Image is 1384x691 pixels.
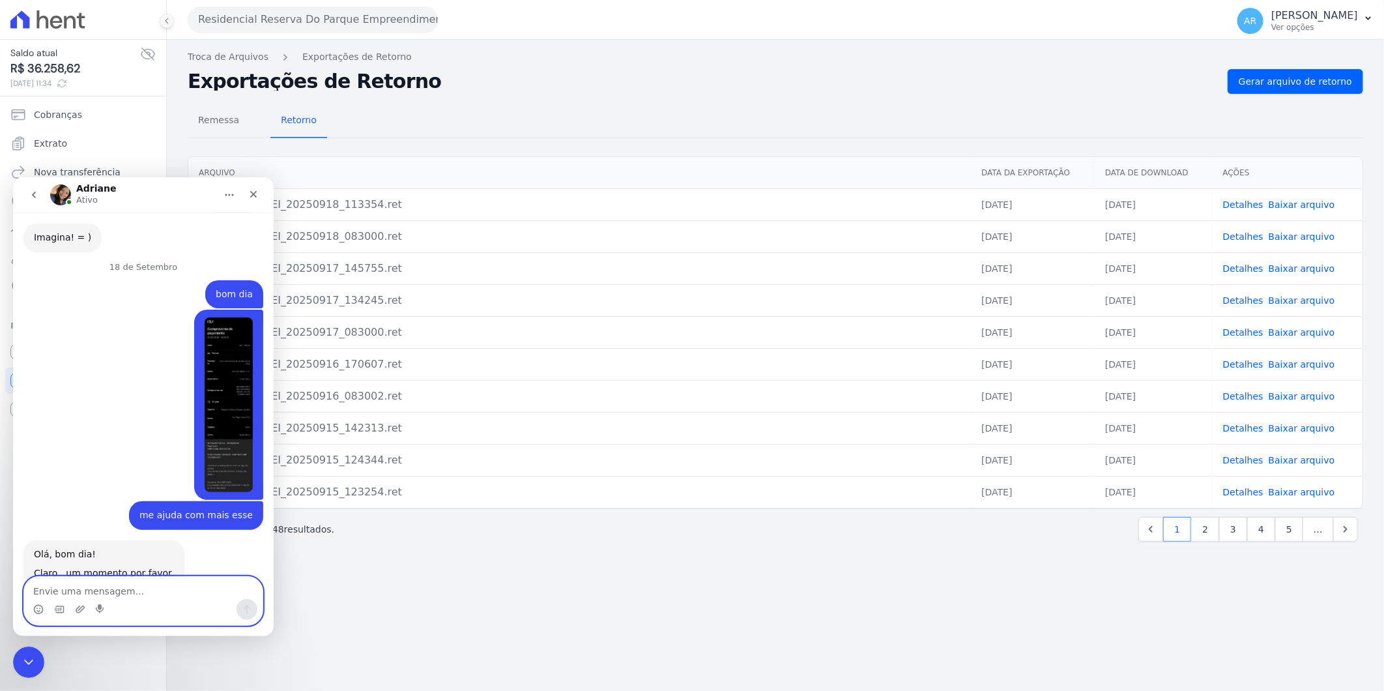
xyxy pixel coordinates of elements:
td: [DATE] [1095,412,1213,444]
a: 3 [1219,517,1247,542]
th: Arquivo [188,157,971,189]
td: [DATE] [1095,380,1213,412]
td: [DATE] [971,444,1095,476]
a: Baixar arquivo [1269,391,1335,402]
div: RRDPEI_RRDPEI_20250915_123254.ret [199,484,960,500]
div: RRDPEI_RRDPEI_20250917_134245.ret [199,293,960,308]
td: [DATE] [971,412,1095,444]
button: Selecionador de Emoji [20,427,31,437]
span: Cobranças [34,108,82,121]
a: Detalhes [1223,391,1263,402]
a: Extrato [5,130,161,156]
td: [DATE] [1095,188,1213,220]
a: Detalhes [1223,231,1263,242]
td: [DATE] [1095,316,1213,348]
span: Gerar arquivo de retorno [1239,75,1352,88]
a: 5 [1275,517,1303,542]
span: Extrato [34,137,67,150]
td: [DATE] [1095,444,1213,476]
div: me ajuda com mais esse [116,324,250,353]
div: RRDPEI_RRDPEI_20250918_113354.ret [199,197,960,213]
a: Detalhes [1223,263,1263,274]
div: RRDPEI_RRDPEI_20250916_170607.ret [199,357,960,372]
th: Data de Download [1095,157,1213,189]
a: Baixar arquivo [1269,455,1335,465]
a: Pagamentos [5,188,161,214]
span: [DATE] 11:34 [10,78,140,89]
td: [DATE] [971,348,1095,380]
td: [DATE] [1095,284,1213,316]
a: Gerar arquivo de retorno [1228,69,1363,94]
a: Troca de Arquivos [188,50,268,64]
a: Remessa [188,104,250,138]
a: Baixar arquivo [1269,359,1335,370]
span: Remessa [190,107,247,133]
span: AR [1244,16,1256,25]
div: Olá, bom dia! [21,371,161,384]
td: [DATE] [1095,252,1213,284]
a: Detalhes [1223,327,1263,338]
a: Detalhes [1223,455,1263,465]
div: me ajuda com mais esse [126,332,240,345]
a: Baixar arquivo [1269,231,1335,242]
a: Detalhes [1223,487,1263,497]
a: Exportações de Retorno [302,50,412,64]
a: Previous [1138,517,1163,542]
nav: Sidebar [10,102,156,422]
span: Nova transferência [34,166,121,179]
div: RRDPEI_RRDPEI_20250916_083002.ret [199,389,960,404]
div: RRDPEI_RRDPEI_20250917_145755.ret [199,261,960,276]
iframe: Intercom live chat [13,177,274,636]
a: Baixar arquivo [1269,327,1335,338]
button: Residencial Reserva Do Parque Empreendimento Imobiliario LTDA [188,7,438,33]
p: Ver opções [1271,22,1358,33]
a: Clientes [5,245,161,271]
a: 2 [1191,517,1219,542]
a: Nova transferência [5,159,161,185]
a: 4 [1247,517,1275,542]
div: RRDPEI_RRDPEI_20250915_142313.ret [199,420,960,436]
button: Start recording [83,427,93,437]
div: Adriane diz… [10,363,250,412]
div: Claro...um momento por favor. [21,390,161,403]
a: Detalhes [1223,199,1263,210]
a: Cobranças [5,102,161,128]
td: [DATE] [971,188,1095,220]
td: [DATE] [1095,348,1213,380]
td: [DATE] [1095,476,1213,508]
button: AR [PERSON_NAME] Ver opções [1227,3,1384,39]
td: [DATE] [971,380,1095,412]
span: Saldo atual [10,46,140,60]
a: Recebíveis [5,339,161,365]
div: RRDPEI_RRDPEI_20250917_083000.ret [199,325,960,340]
a: Baixar arquivo [1269,263,1335,274]
td: [DATE] [1095,220,1213,252]
th: Data da Exportação [971,157,1095,189]
td: [DATE] [971,476,1095,508]
a: Baixar arquivo [1269,295,1335,306]
iframe: Intercom live chat [13,647,44,678]
div: RRDPEI_RRDPEI_20250915_124344.ret [199,452,960,468]
nav: Breadcrumb [188,50,1363,64]
td: [DATE] [971,252,1095,284]
span: Retorno [273,107,324,133]
a: Negativação [5,274,161,300]
span: 448 [267,524,284,535]
th: Ações [1213,157,1362,189]
div: RRDPEI_RRDPEI_20250918_083000.ret [199,229,960,244]
a: Troca de Arquivos [5,216,161,243]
